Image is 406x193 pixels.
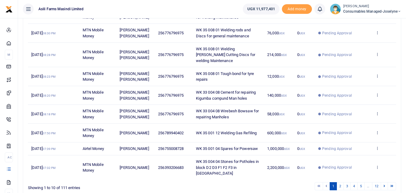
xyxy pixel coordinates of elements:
[243,4,279,14] a: UGX 11,977,401
[120,90,149,101] span: [PERSON_NAME] [PERSON_NAME]
[282,4,312,14] li: Toup your wallet
[322,52,352,58] span: Pending Approval
[330,4,341,14] img: profile-user
[196,109,259,119] span: WK 33 004 08 Wirebesh Bowsaw for repairing Manholes
[337,182,344,190] a: 2
[158,52,184,57] span: 256776796975
[83,50,104,60] span: MTN Mobile Money
[43,166,56,170] small: 07:32 PM
[281,94,287,97] small: UGX
[120,146,149,151] span: [PERSON_NAME]
[31,74,56,79] span: [DATE]
[343,9,401,14] span: Consumables managed-Joselyne
[279,32,285,35] small: UGX
[322,74,352,79] span: Pending Approval
[83,128,104,138] span: MTN Mobile Money
[297,52,305,57] span: 0
[322,130,352,135] span: Pending Approval
[31,131,56,135] span: [DATE]
[83,90,104,101] span: MTN Mobile Money
[322,165,352,170] span: Pending Approval
[299,75,305,78] small: UGX
[343,4,401,9] small: [PERSON_NAME]
[322,93,352,98] span: Pending Approval
[299,132,305,135] small: UGX
[196,90,256,101] span: WK 33 004 08 Cement for repairing Kigumba compund Man holes
[5,152,13,162] li: Ac
[83,109,104,119] span: MTN Mobile Money
[196,47,255,63] span: WK 35 008 01 Welding [PERSON_NAME] Cutting Discs for welding Maintenance
[43,75,56,78] small: 08:23 PM
[83,28,104,38] span: MTN Mobile Money
[297,165,305,170] span: 0
[267,52,287,57] span: 214,000
[240,4,282,14] li: Wallet ballance
[299,147,305,151] small: UGX
[196,159,259,176] span: WK 35 004 04 Stones for Potholes in block D2 D3 F1 F2 F3 in [GEOGRAPHIC_DATA]
[299,94,305,97] small: UGX
[43,132,56,135] small: 07:50 PM
[297,74,305,79] span: 0
[279,75,285,78] small: UGX
[158,74,184,79] span: 256776796975
[196,9,260,20] span: WK 33 008 01 Welding rods and paint for welding maintenance
[267,131,287,135] span: 600,000
[158,131,184,135] span: 256789940402
[158,93,184,98] span: 256776796975
[120,28,149,38] span: [PERSON_NAME] [PERSON_NAME]
[196,28,251,38] span: WK 35 008 01 Welding rods and Discs for general maintenance
[120,109,149,119] span: [PERSON_NAME] [PERSON_NAME]
[5,6,13,13] img: logo-small
[330,182,337,190] a: 1
[196,146,258,151] span: WK 35 001 04 Spares for Powersaw
[120,71,149,82] span: [PERSON_NAME] [PERSON_NAME]
[196,71,254,82] span: WK 35 008 01 Tough bond for tyre repairs
[31,52,56,57] span: [DATE]
[120,131,149,135] span: [PERSON_NAME]
[267,146,290,151] span: 1,000,000
[83,9,104,20] span: MTN Mobile Money
[158,146,184,151] span: 256755008728
[267,74,285,79] span: 12,000
[297,131,305,135] span: 0
[31,112,56,116] span: [DATE]
[322,111,352,117] span: Pending Approval
[36,6,86,12] span: Asili Farms Masindi Limited
[281,132,287,135] small: UGX
[158,112,184,116] span: 256776796975
[31,93,56,98] span: [DATE]
[267,31,285,35] span: 76,000
[28,182,179,191] div: Showing 1 to 10 of 111 entries
[350,182,358,190] a: 4
[247,6,275,12] span: UGX 11,977,401
[83,146,104,151] span: Airtel Money
[5,50,13,60] li: M
[83,162,104,173] span: MTN Mobile Money
[322,146,352,151] span: Pending Approval
[297,112,305,116] span: 0
[43,147,56,151] small: 07:39 PM
[267,93,287,98] span: 140,000
[372,182,381,190] a: 12
[43,113,56,116] small: 08:18 PM
[299,32,305,35] small: UGX
[297,31,305,35] span: 0
[158,31,184,35] span: 256776796975
[83,71,104,82] span: MTN Mobile Money
[43,32,56,35] small: 08:30 PM
[31,165,56,170] span: [DATE]
[284,166,290,170] small: UGX
[43,53,56,57] small: 08:28 PM
[330,4,401,14] a: profile-user [PERSON_NAME] Consumables managed-Joselyne
[31,146,56,151] span: [DATE]
[5,7,13,11] a: logo-small logo-large logo-large
[158,165,184,170] span: 256393206683
[31,31,56,35] span: [DATE]
[267,112,285,116] span: 58,000
[267,165,290,170] span: 2,200,000
[357,182,365,190] a: 5
[281,53,287,57] small: UGX
[343,182,351,190] a: 3
[120,9,149,20] span: [PERSON_NAME] [PERSON_NAME]
[297,93,305,98] span: 0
